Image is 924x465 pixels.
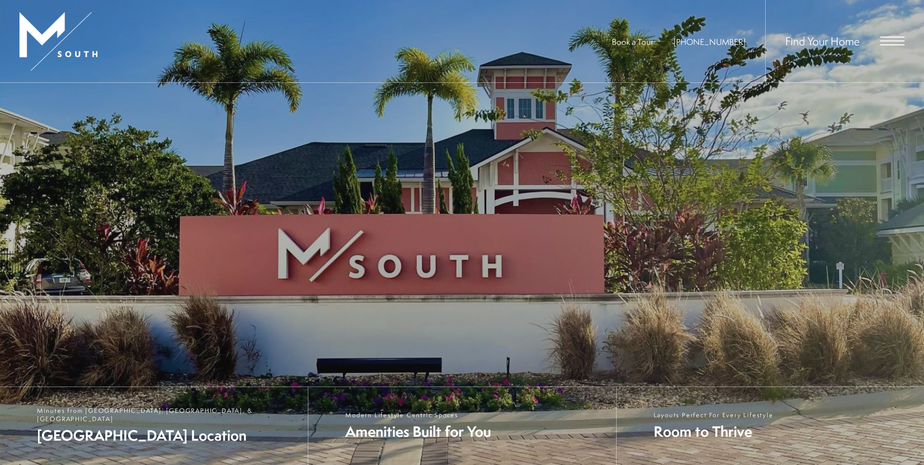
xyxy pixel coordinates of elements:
span: [GEOGRAPHIC_DATA] Location [37,426,298,446]
span: [PHONE_NUMBER] [674,36,746,47]
a: Call Us at 813-570-8014 [674,36,746,47]
a: Book a Tour [612,36,653,47]
a: Find Your Home [785,33,860,49]
span: Minutes from [GEOGRAPHIC_DATA], [GEOGRAPHIC_DATA], & [GEOGRAPHIC_DATA] [37,407,298,423]
img: MSouth [19,12,97,71]
button: Open Menu [880,37,905,45]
